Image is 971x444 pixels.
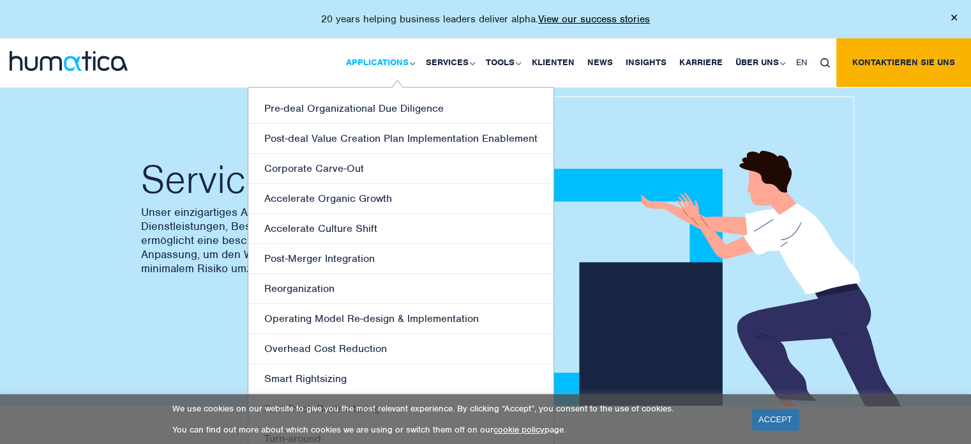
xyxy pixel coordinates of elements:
[141,160,473,199] h2: Services
[619,38,673,87] a: Insights
[419,38,479,87] a: Services
[248,154,553,184] a: Corporate Carve-Out
[10,51,128,71] img: logo
[340,38,419,87] a: Applications
[248,334,553,364] a: Overhead Cost Reduction
[752,409,799,430] a: ACCEPT
[525,38,581,87] a: Klienten
[248,244,553,274] a: Post-Merger Integration
[248,364,553,394] a: Smart Rightsizing
[729,38,790,87] a: Über uns
[248,214,553,244] a: Accelerate Culture Shift
[493,424,545,435] a: cookie policy
[248,184,553,214] a: Accelerate Organic Growth
[248,94,553,124] a: Pre-deal Organizational Due Diligence
[820,58,830,68] img: search_icon
[321,13,650,26] p: 20 years helping business leaders deliver alpha.
[172,403,736,414] p: We use cookies on our website to give you the most relevant experience. By clicking “Accept”, you...
[479,38,525,87] a: Tools
[248,274,553,304] a: Reorganization
[790,38,814,87] a: EN
[581,38,619,87] a: News
[796,57,808,68] span: EN
[836,38,971,87] a: Kontaktieren Sie uns
[172,424,736,435] p: You can find out more about which cookies we are using or switch them off on our page.
[673,38,729,87] a: Karriere
[486,96,927,406] img: about_banner1
[248,124,553,154] a: Post-deal Value Creation Plan Implementation Enablement
[538,13,650,26] a: View our success stories
[248,304,553,334] a: Operating Model Re-design & Implementation
[141,205,473,275] p: Unser einzigartiges Angebot an Tool-gestützten Dienstleistungen, Best Practices und Analysen ermö...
